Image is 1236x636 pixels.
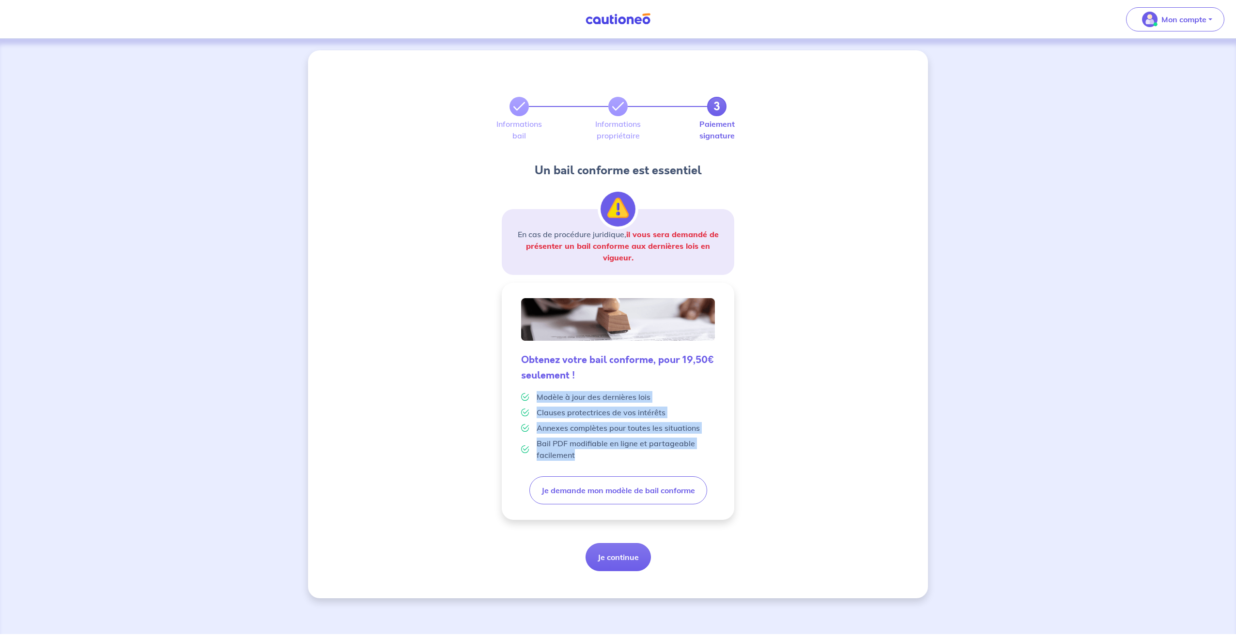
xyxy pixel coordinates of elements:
[707,120,726,139] label: Paiement signature
[601,192,635,227] img: illu_alert.svg
[537,438,715,461] p: Bail PDF modifiable en ligne et partageable facilement
[537,391,650,403] p: Modèle à jour des dernières lois
[513,228,723,263] p: En cas de procédure juridique,
[586,543,651,571] button: Je continue
[526,229,719,262] strong: il vous sera demandé de présenter un bail conforme aux dernières lois en vigueur.
[1161,14,1206,25] p: Mon compte
[1142,12,1158,27] img: illu_account_valid_menu.svg
[1126,7,1224,31] button: illu_account_valid_menu.svgMon compte
[521,352,715,383] h5: Obtenez votre bail conforme, pour 19,50€ seulement !
[537,407,665,418] p: Clauses protectrices de vos intérêts
[502,163,734,178] h4: Un bail conforme est essentiel
[537,422,700,434] p: Annexes complètes pour toutes les situations
[608,120,628,139] label: Informations propriétaire
[521,298,715,341] img: valid-lease.png
[582,13,654,25] img: Cautioneo
[529,476,707,504] button: Je demande mon modèle de bail conforme
[707,97,726,116] a: 3
[510,120,529,139] label: Informations bail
